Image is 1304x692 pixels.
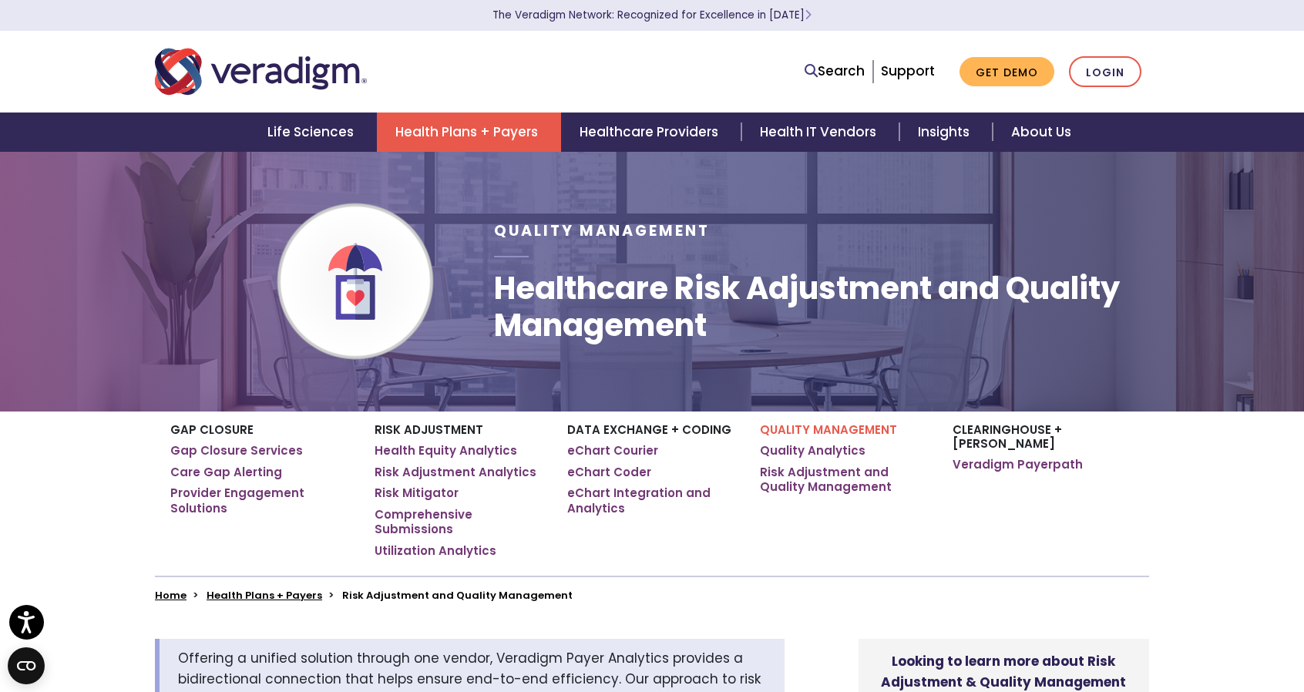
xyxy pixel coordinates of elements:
[960,57,1054,87] a: Get Demo
[760,443,865,459] a: Quality Analytics
[899,113,993,152] a: Insights
[155,46,367,97] img: Veradigm logo
[492,8,812,22] a: The Veradigm Network: Recognized for Excellence in [DATE]Learn More
[805,8,812,22] span: Learn More
[1008,581,1286,674] iframe: Drift Chat Widget
[375,507,544,537] a: Comprehensive Submissions
[881,62,935,80] a: Support
[8,647,45,684] button: Open CMP widget
[155,588,187,603] a: Home
[375,465,536,480] a: Risk Adjustment Analytics
[494,270,1149,344] h1: Healthcare Risk Adjustment and Quality Management
[170,485,351,516] a: Provider Engagement Solutions
[375,443,517,459] a: Health Equity Analytics
[567,465,651,480] a: eChart Coder
[741,113,899,152] a: Health IT Vendors
[993,113,1090,152] a: About Us
[567,485,737,516] a: eChart Integration and Analytics
[375,485,459,501] a: Risk Mitigator
[170,443,303,459] a: Gap Closure Services
[561,113,741,152] a: Healthcare Providers
[494,220,710,241] span: Quality Management
[170,465,282,480] a: Care Gap Alerting
[760,465,929,495] a: Risk Adjustment and Quality Management
[207,588,322,603] a: Health Plans + Payers
[249,113,377,152] a: Life Sciences
[567,443,658,459] a: eChart Courier
[375,543,496,559] a: Utilization Analytics
[805,61,865,82] a: Search
[1069,56,1141,88] a: Login
[953,457,1083,472] a: Veradigm Payerpath
[377,113,561,152] a: Health Plans + Payers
